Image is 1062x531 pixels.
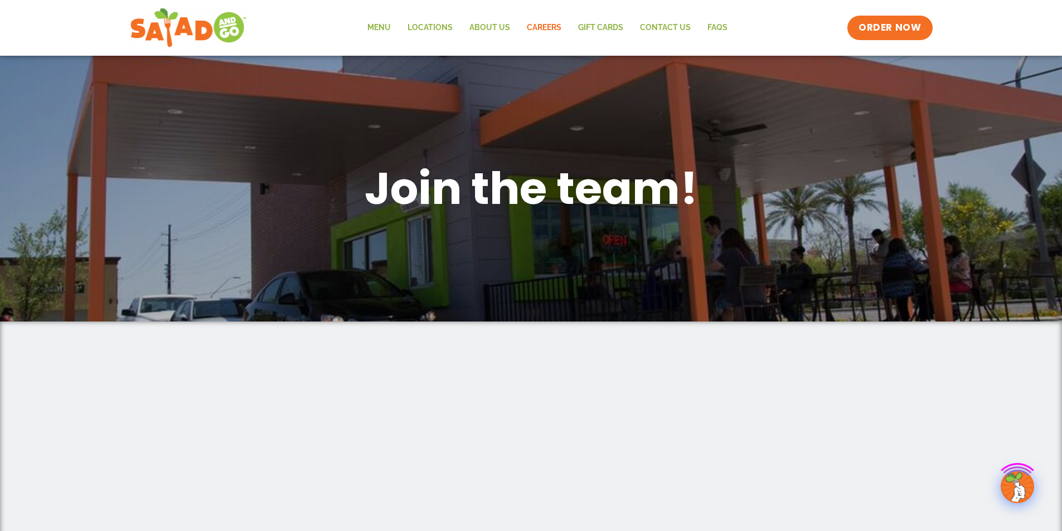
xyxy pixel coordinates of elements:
[359,15,736,41] nav: Menu
[130,6,248,50] img: new-SAG-logo-768×292
[859,21,921,35] span: ORDER NOW
[518,15,570,41] a: Careers
[399,15,461,41] a: Locations
[461,15,518,41] a: About Us
[632,15,699,41] a: Contact Us
[359,15,399,41] a: Menu
[241,159,821,217] h1: Join the team!
[847,16,932,40] a: ORDER NOW
[699,15,736,41] a: FAQs
[570,15,632,41] a: GIFT CARDS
